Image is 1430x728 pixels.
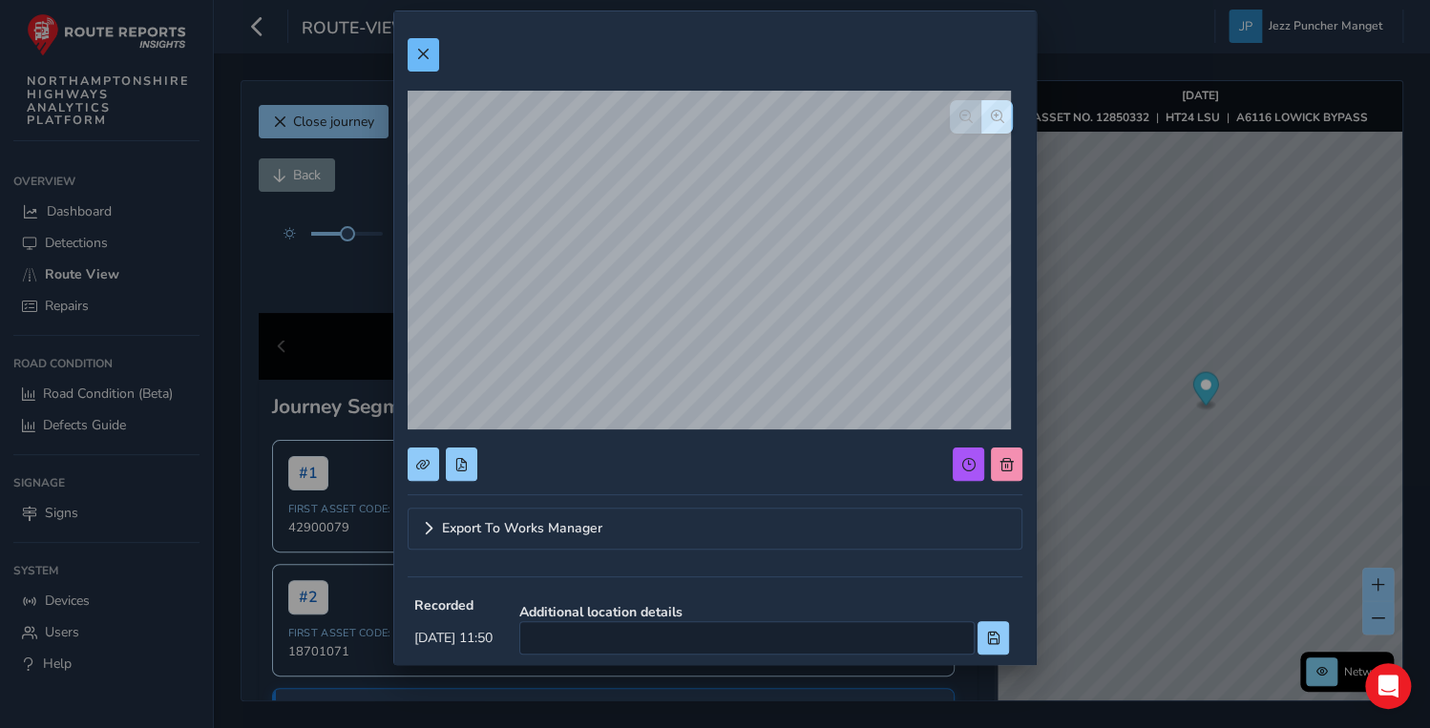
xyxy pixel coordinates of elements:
[1365,663,1411,709] div: Open Intercom Messenger
[519,603,1009,621] strong: Additional location details
[408,508,1022,550] a: Expand
[442,522,602,535] span: Export To Works Manager
[414,629,493,647] span: [DATE] 11:50
[414,596,493,614] strong: Recorded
